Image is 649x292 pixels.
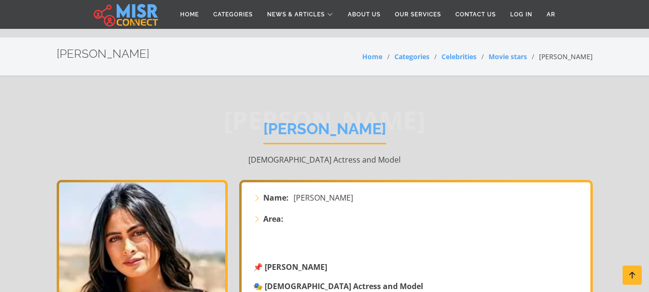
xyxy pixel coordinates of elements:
img: main.misr_connect [94,2,158,26]
span: News & Articles [267,10,325,19]
a: Contact Us [448,5,503,24]
a: AR [539,5,563,24]
a: Celebrities [441,52,477,61]
a: Home [173,5,206,24]
a: News & Articles [260,5,341,24]
h1: [PERSON_NAME] [263,120,386,144]
a: Categories [206,5,260,24]
p: [DEMOGRAPHIC_DATA] Actress and Model [57,154,593,165]
a: Categories [394,52,429,61]
a: Log in [503,5,539,24]
strong: 📌 [PERSON_NAME] [253,262,327,272]
a: Movie stars [489,52,527,61]
strong: Name: [263,192,289,203]
strong: Area: [263,213,283,225]
a: About Us [341,5,388,24]
h2: [PERSON_NAME] [57,47,149,61]
a: Home [362,52,382,61]
li: [PERSON_NAME] [527,51,593,62]
span: [PERSON_NAME] [294,192,353,203]
a: Our Services [388,5,448,24]
strong: 🎭 [DEMOGRAPHIC_DATA] Actress and Model [253,281,423,292]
